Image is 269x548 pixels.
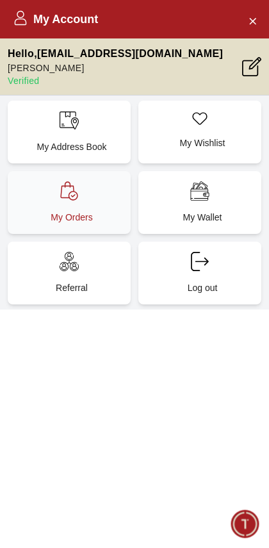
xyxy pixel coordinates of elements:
[18,211,126,224] p: My Orders
[8,46,223,62] p: Hello , [EMAIL_ADDRESS][DOMAIN_NAME]
[242,10,263,31] button: Close Account
[149,281,256,294] p: Log out
[13,10,98,28] h2: My Account
[8,62,223,74] p: [PERSON_NAME]
[149,211,256,224] p: My Wallet
[8,74,223,87] p: Verified
[18,281,126,294] p: Referral
[231,510,259,538] div: Chat Widget
[18,140,126,153] p: My Address Book
[149,137,256,149] p: My Wishlist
